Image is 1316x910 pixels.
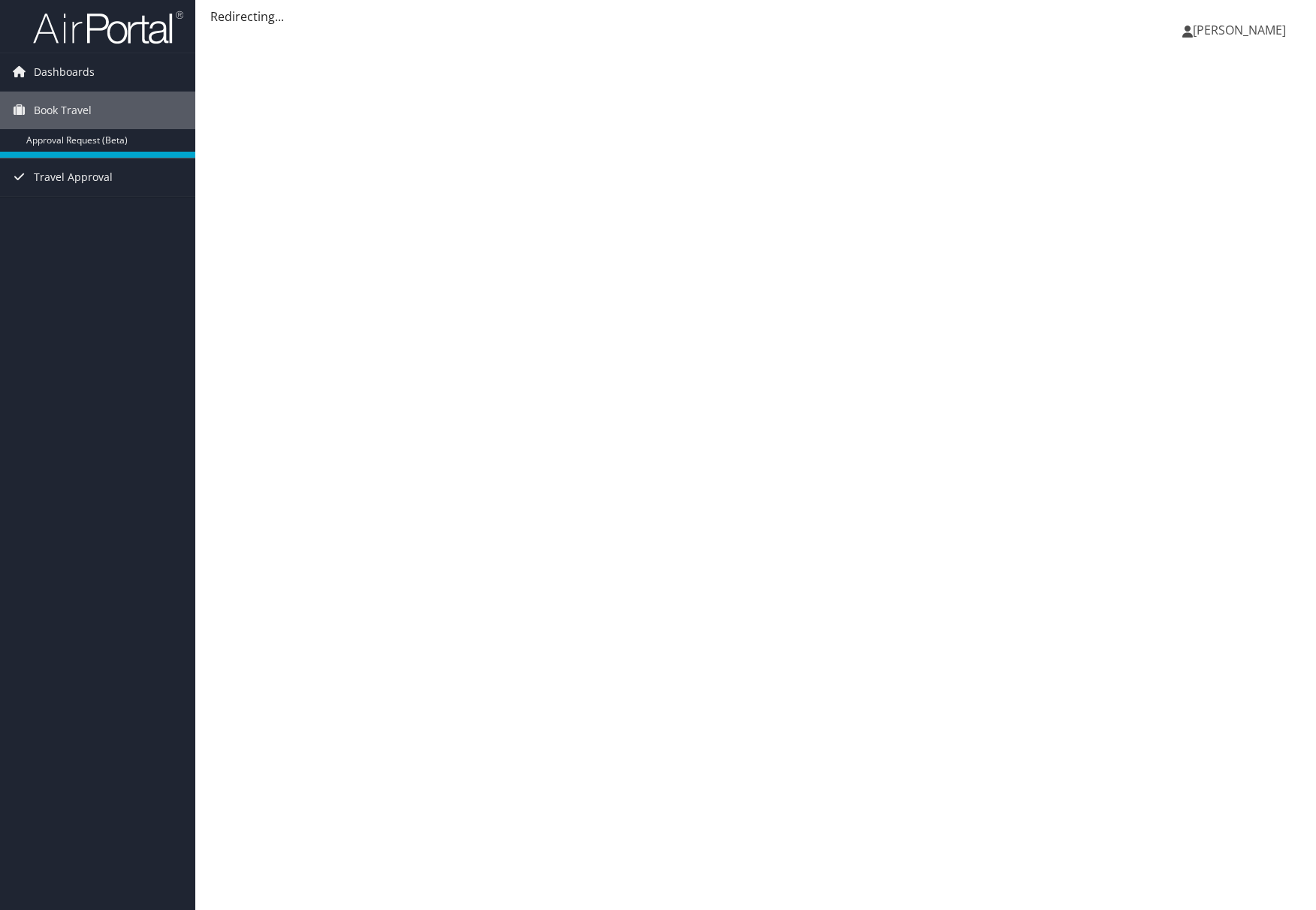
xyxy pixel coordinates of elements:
[1182,8,1301,53] a: [PERSON_NAME]
[210,8,1301,26] div: Redirecting...
[34,53,95,91] span: Dashboards
[1193,22,1286,38] span: [PERSON_NAME]
[33,10,183,45] img: airportal-logo.png
[34,158,113,196] span: Travel Approval
[34,92,92,129] span: Book Travel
